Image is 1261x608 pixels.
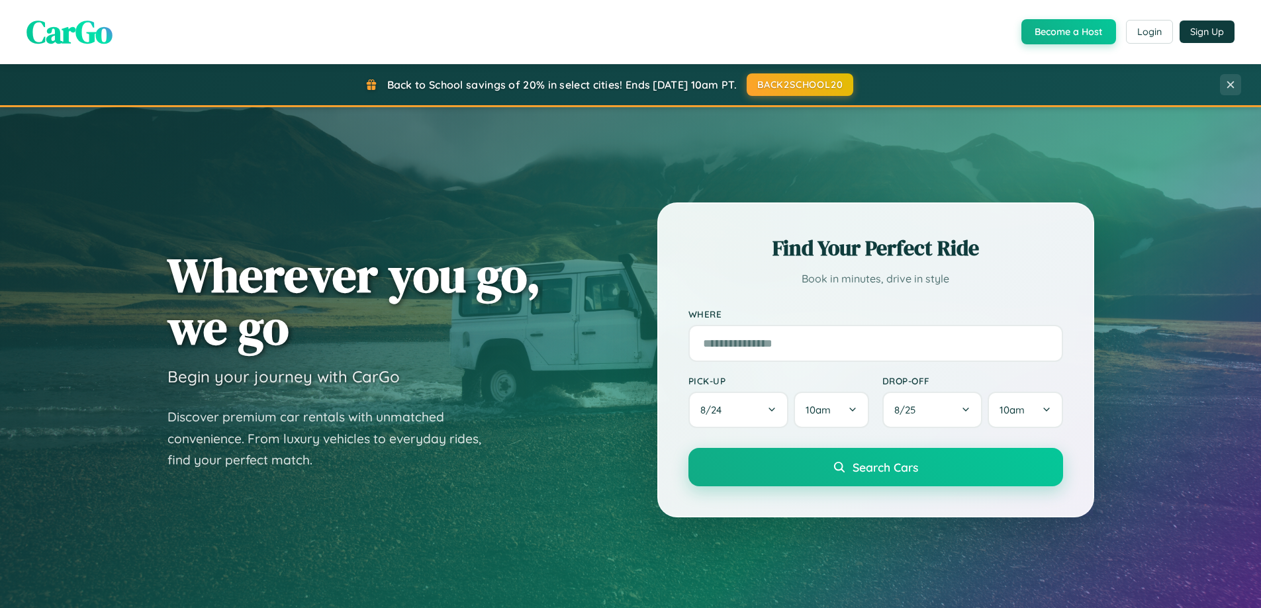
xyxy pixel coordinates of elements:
button: 8/25 [882,392,983,428]
span: Search Cars [853,460,918,474]
label: Where [688,308,1063,320]
p: Discover premium car rentals with unmatched convenience. From luxury vehicles to everyday rides, ... [167,406,498,471]
h3: Begin your journey with CarGo [167,367,400,386]
label: Drop-off [882,375,1063,386]
button: 8/24 [688,392,789,428]
h2: Find Your Perfect Ride [688,234,1063,263]
button: Search Cars [688,448,1063,486]
span: 8 / 25 [894,404,922,416]
span: 10am [1000,404,1025,416]
span: CarGo [26,10,113,54]
button: Become a Host [1021,19,1116,44]
label: Pick-up [688,375,869,386]
span: 8 / 24 [700,404,728,416]
button: 10am [794,392,868,428]
span: Back to School savings of 20% in select cities! Ends [DATE] 10am PT. [387,78,737,91]
h1: Wherever you go, we go [167,249,541,353]
button: 10am [988,392,1062,428]
button: Sign Up [1180,21,1235,43]
button: BACK2SCHOOL20 [747,73,853,96]
span: 10am [806,404,831,416]
button: Login [1126,20,1173,44]
p: Book in minutes, drive in style [688,269,1063,288]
